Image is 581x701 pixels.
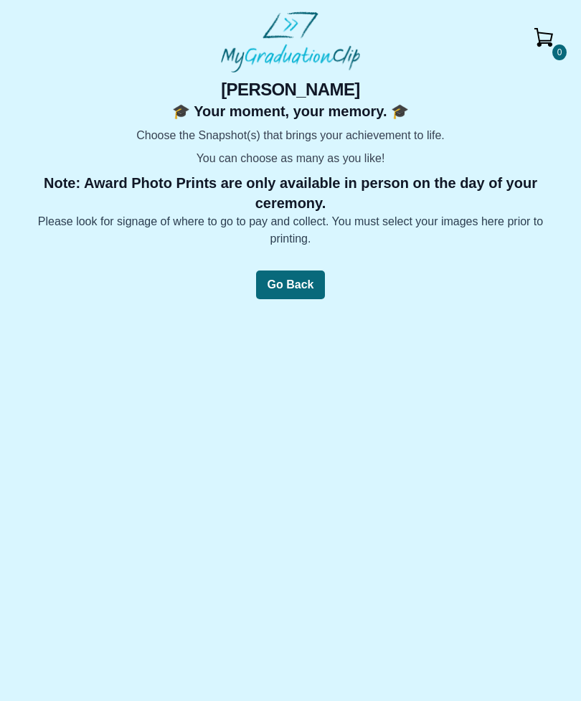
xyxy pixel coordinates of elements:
button: Cart0 [521,14,567,60]
p: Note: Award Photo Prints are only available in person on the day of your ceremony. [29,173,552,213]
img: Cart [526,20,561,55]
span: 0 [552,44,567,60]
h2: 🎓 Your moment, your memory. 🎓 [75,101,506,121]
p: Choose the Snapshot(s) that brings your achievement to life. [75,127,506,144]
img: MyGraduationClip [221,11,361,72]
button: Go Back [256,270,326,299]
h2: [PERSON_NAME] [75,78,506,101]
p: Please look for signage of where to go to pay and collect. You must select your images here prior... [29,213,552,248]
p: You can choose as many as you like! [75,150,506,167]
